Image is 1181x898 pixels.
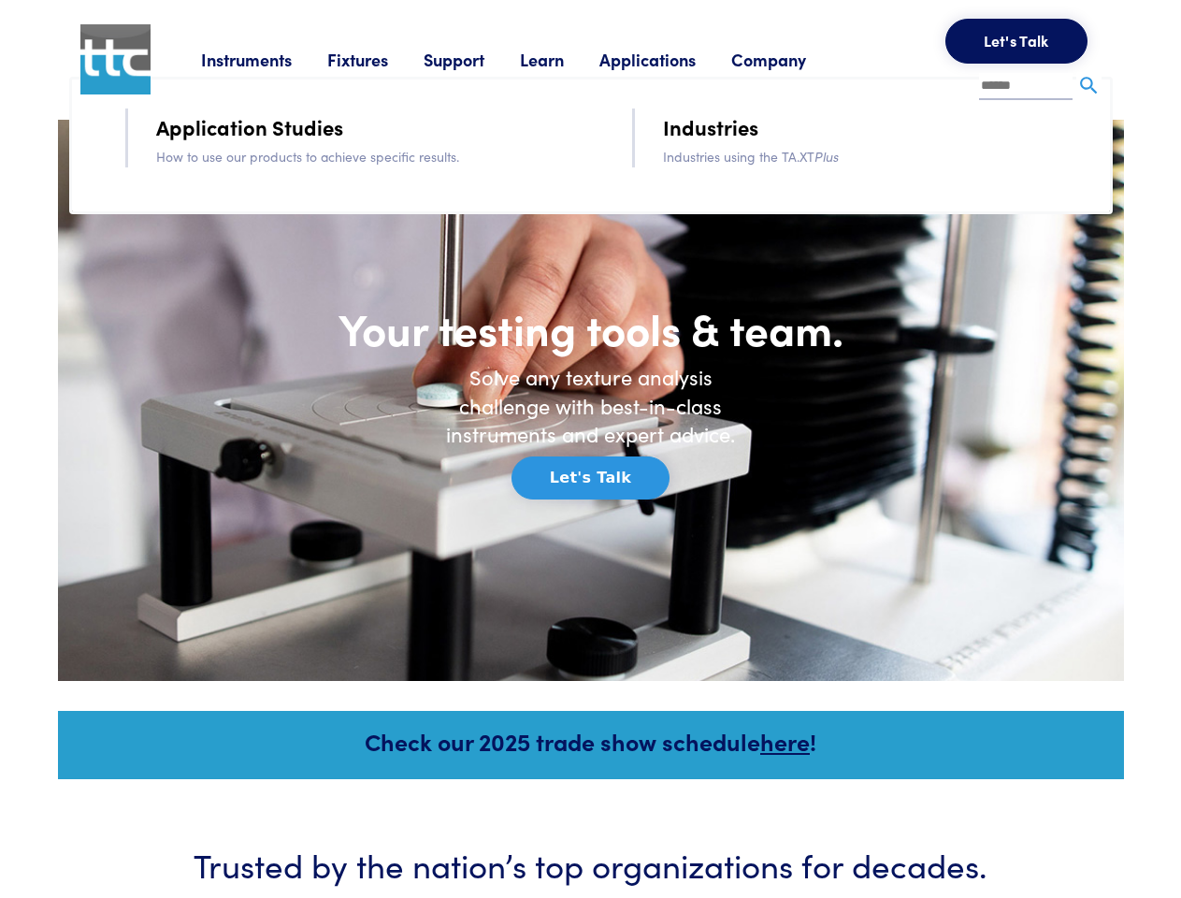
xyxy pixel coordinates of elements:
a: Support [424,48,520,71]
p: How to use our products to achieve specific results. [156,146,580,167]
a: Industries [663,110,758,143]
a: Learn [520,48,599,71]
a: Application Studies [156,110,343,143]
a: Company [731,48,842,71]
h5: Check our 2025 trade show schedule ! [83,725,1099,758]
h6: Solve any texture analysis challenge with best-in-class instruments and expert advice. [432,363,750,449]
a: Instruments [201,48,327,71]
button: Let's Talk [511,456,670,500]
h1: Your testing tools & team. [273,301,909,355]
a: Fixtures [327,48,424,71]
a: Applications [599,48,731,71]
img: ttc_logo_1x1_v1.0.png [80,24,151,94]
i: Plus [814,147,839,166]
a: here [760,725,810,758]
h3: Trusted by the nation’s top organizations for decades. [114,841,1068,887]
p: Industries using the TA.XT [663,146,1087,167]
button: Let's Talk [945,19,1087,64]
